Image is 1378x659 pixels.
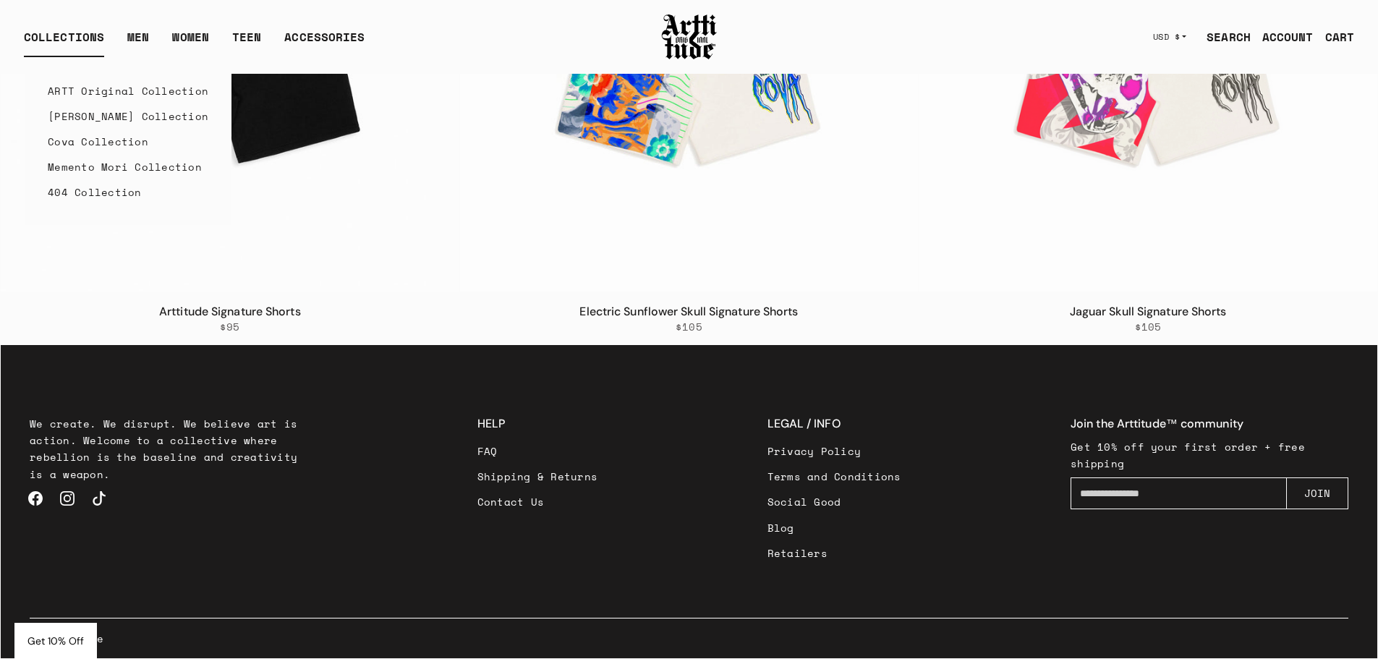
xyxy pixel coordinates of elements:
[159,304,301,319] a: Arttitude Signature Shorts
[767,540,901,566] a: Retailers
[12,28,376,57] ul: Main navigation
[767,438,901,464] a: Privacy Policy
[172,28,209,57] a: WOMEN
[83,482,115,514] a: TikTok
[24,28,104,57] div: COLLECTIONS
[48,78,208,103] a: ARTT Original Collection
[48,103,208,129] a: [PERSON_NAME] Collection
[660,12,718,61] img: Arttitude
[284,28,365,57] div: ACCESSORIES
[1135,320,1162,333] span: $105
[767,489,901,514] a: Social Good
[477,489,598,514] a: Contact Us
[1325,28,1354,46] div: CART
[48,154,208,179] a: Memento Mori Collection
[676,320,702,333] span: $105
[232,28,261,57] a: TEEN
[579,304,798,319] a: Electric Sunflower Skull Signature Shorts
[48,129,208,154] a: Cova Collection
[1251,22,1314,51] a: ACCOUNT
[767,415,901,433] h3: LEGAL / INFO
[48,179,208,205] a: 404 Collection
[20,482,51,514] a: Facebook
[1070,304,1227,319] a: Jaguar Skull Signature Shorts
[27,634,84,647] span: Get 10% Off
[51,482,83,514] a: Instagram
[1144,21,1196,53] button: USD $
[220,320,240,333] span: $95
[477,464,598,489] a: Shipping & Returns
[1071,477,1287,509] input: Enter your email
[767,464,901,489] a: Terms and Conditions
[1195,22,1251,51] a: SEARCH
[1071,415,1348,433] h4: Join the Arttitude™ community
[1314,22,1354,51] a: Open cart
[127,28,149,57] a: MEN
[767,515,901,540] a: Blog
[477,415,598,433] h3: HELP
[14,623,97,659] div: Get 10% Off
[30,415,307,482] p: We create. We disrupt. We believe art is action. Welcome to a collective where rebellion is the b...
[1286,477,1348,509] button: JOIN
[477,438,598,464] a: FAQ
[1153,31,1181,43] span: USD $
[1071,438,1348,472] p: Get 10% off your first order + free shipping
